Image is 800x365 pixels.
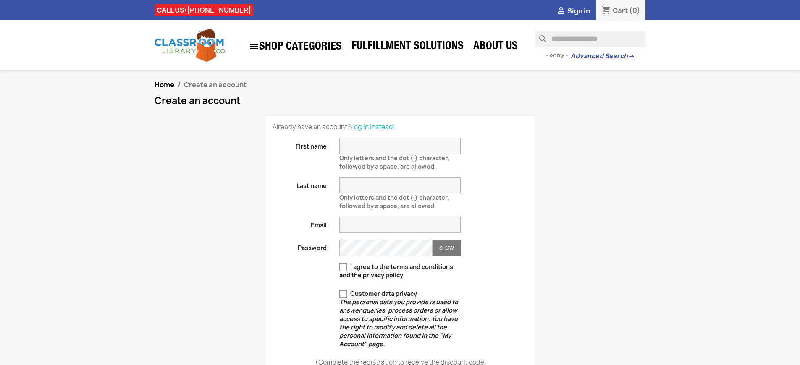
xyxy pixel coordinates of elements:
i:  [556,6,566,16]
button: Show [433,240,461,256]
em: The personal data you provide is used to answer queries, process orders or allow access to specif... [339,298,458,348]
span: Create an account [184,80,247,89]
span: Only letters and the dot (.) character, followed by a space, are allowed. [339,151,449,170]
div: CALL US: [155,4,253,16]
span: (0) [629,6,640,15]
label: I agree to the terms and conditions and the privacy policy [339,263,461,279]
a: Log in instead! [351,123,395,131]
span: Cart [613,6,628,15]
a:  Sign in [556,6,590,16]
span: Only letters and the dot (.) character, followed by a space, are allowed. [339,190,449,210]
a: [PHONE_NUMBER] [187,5,251,15]
img: Classroom Library Company [155,29,226,62]
input: Password input [339,240,433,256]
label: Customer data privacy [339,289,461,348]
a: About Us [469,39,522,55]
a: Fulfillment Solutions [347,39,468,55]
h1: Create an account [155,96,646,106]
a: SHOP CATEGORIES [245,37,346,56]
span: Sign in [567,6,590,16]
label: Password [266,240,333,252]
span: → [628,52,634,60]
label: First name [266,138,333,151]
p: Already have an account? [273,123,528,131]
label: Last name [266,177,333,190]
i:  [249,42,259,52]
i: shopping_cart [601,6,611,16]
i: search [535,31,545,41]
label: Email [266,217,333,229]
input: Search [535,31,645,47]
span: - or try - [546,51,571,60]
a: Advanced Search→ [571,52,634,60]
a: Home [155,80,174,89]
